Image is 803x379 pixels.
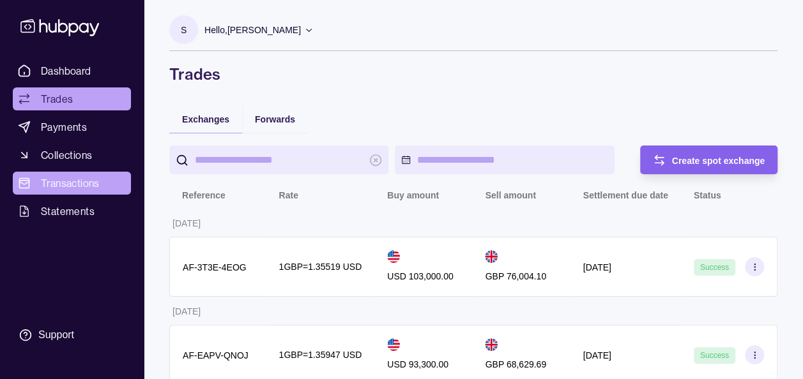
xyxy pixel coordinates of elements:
[387,250,400,263] img: us
[41,91,73,107] span: Trades
[182,190,226,200] p: Reference
[182,114,229,124] span: Exchanges
[583,190,668,200] p: Settlement due date
[485,357,546,371] p: GBP 68,629.69
[195,145,363,174] input: search
[694,190,721,200] p: Status
[387,357,448,371] p: USD 93,300.00
[13,200,131,223] a: Statements
[13,144,131,167] a: Collections
[169,64,777,84] h1: Trades
[700,351,729,360] span: Success
[13,87,131,110] a: Trades
[204,23,301,37] p: Hello, [PERSON_NAME]
[38,328,74,342] div: Support
[485,250,498,263] img: gb
[172,306,201,316] p: [DATE]
[279,190,298,200] p: Rate
[13,322,131,348] a: Support
[485,190,535,200] p: Sell amount
[41,147,92,163] span: Collections
[640,145,778,174] button: Create spot exchange
[13,59,131,82] a: Dashboard
[41,63,91,78] span: Dashboard
[387,190,439,200] p: Buy amount
[279,348,362,362] p: 1 GBP = 1.35947 USD
[387,338,400,351] img: us
[183,262,247,272] p: AF-3T3E-4EOG
[672,156,765,166] span: Create spot exchange
[387,269,454,283] p: USD 103,000.00
[583,350,611,360] p: [DATE]
[700,263,729,272] span: Success
[181,23,187,37] p: S
[13,172,131,195] a: Transactions
[41,119,87,135] span: Payments
[172,218,201,228] p: [DATE]
[41,204,95,219] span: Statements
[583,262,611,272] p: [DATE]
[255,114,295,124] span: Forwards
[485,338,498,351] img: gb
[485,269,546,283] p: GBP 76,004.10
[183,350,249,360] p: AF-EAPV-QNOJ
[279,260,362,274] p: 1 GBP = 1.35519 USD
[13,115,131,138] a: Payments
[41,175,100,191] span: Transactions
